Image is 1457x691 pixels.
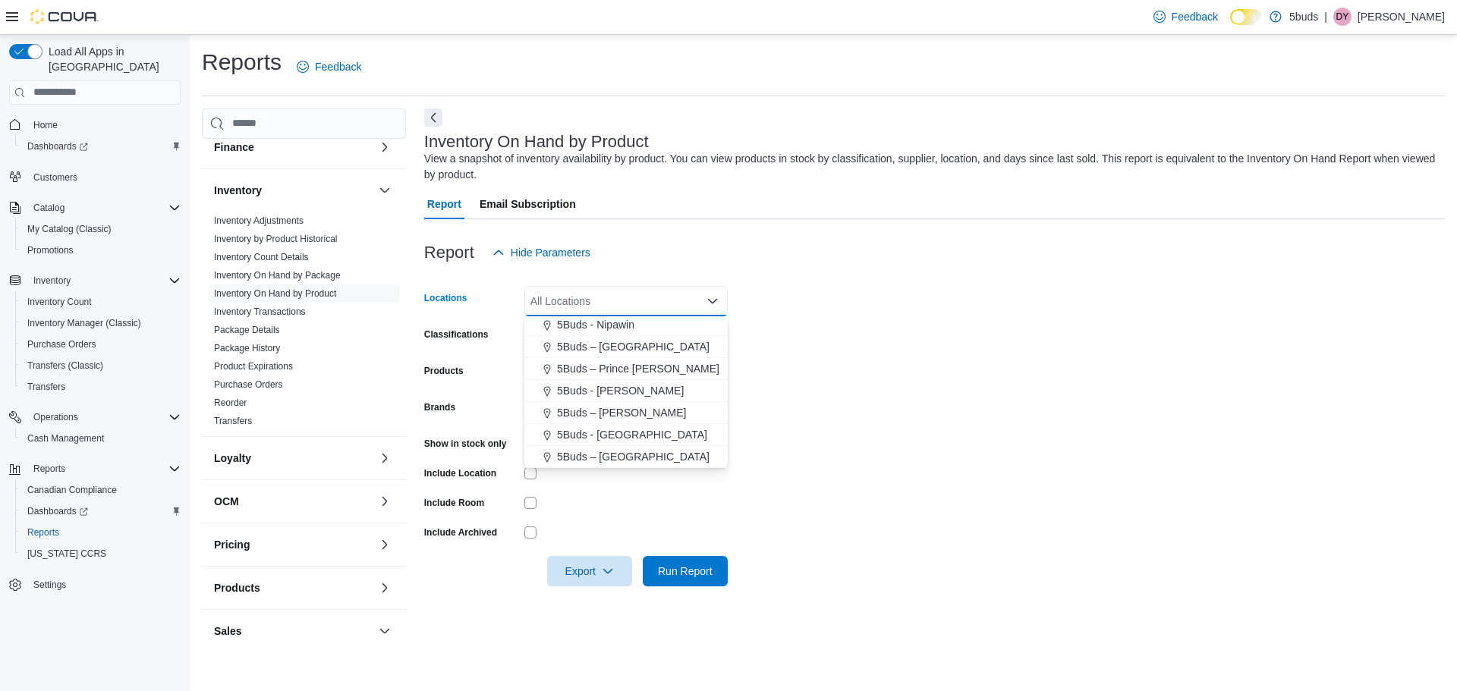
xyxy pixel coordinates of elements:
img: Cova [30,9,99,24]
button: Pricing [214,537,373,552]
span: Settings [33,579,66,591]
a: End Of Day [214,656,261,667]
button: Cash Management [15,428,187,449]
a: Promotions [21,241,80,259]
button: Inventory Count [15,291,187,313]
a: Transfers [214,416,252,426]
a: Feedback [291,52,367,82]
span: Operations [33,411,78,423]
span: Inventory Transactions [214,306,306,318]
label: Classifications [424,328,489,341]
a: Inventory Manager (Classic) [21,314,147,332]
button: Loyalty [376,449,394,467]
span: [US_STATE] CCRS [27,548,106,560]
span: Report [427,189,461,219]
button: My Catalog (Classic) [15,218,187,240]
a: Inventory by Product Historical [214,234,338,244]
a: Reorder [214,397,247,408]
button: Inventory Manager (Classic) [15,313,187,334]
span: Customers [33,171,77,184]
input: Dark Mode [1230,9,1262,25]
span: Transfers [214,415,252,427]
button: Products [376,579,394,597]
span: Inventory [27,272,181,290]
span: 5Buds – [GEOGRAPHIC_DATA] [557,339,710,354]
span: Run Report [658,564,713,579]
span: Feedback [315,59,361,74]
a: [US_STATE] CCRS [21,545,112,563]
span: Settings [27,575,181,594]
span: Customers [27,168,181,187]
span: 5Buds - [GEOGRAPHIC_DATA] [557,427,707,442]
button: 5Buds – [GEOGRAPHIC_DATA] [524,446,728,468]
button: [US_STATE] CCRS [15,543,187,564]
button: 5Buds - [GEOGRAPHIC_DATA] [524,424,728,446]
span: Cash Management [27,432,104,444]
button: Operations [3,407,187,428]
a: Inventory On Hand by Package [214,270,341,281]
span: 5Buds - Nipawin [557,317,634,332]
button: OCM [376,492,394,510]
span: Catalog [33,202,65,214]
span: My Catalog (Classic) [21,220,181,238]
button: Reports [15,522,187,543]
button: Inventory [214,183,373,198]
button: Reports [27,460,71,478]
button: Export [547,556,632,586]
label: Include Location [424,467,496,479]
span: Inventory Manager (Classic) [27,317,141,329]
span: Dashboards [21,137,181,155]
span: Catalog [27,199,181,217]
a: Package Details [214,325,280,335]
span: Reports [21,523,181,542]
a: Canadian Compliance [21,481,123,499]
a: Dashboards [21,137,94,155]
button: Hide Parameters [486,237,596,268]
h3: Sales [214,623,242,639]
h3: Inventory [214,183,262,198]
span: Product Expirations [214,360,293,372]
span: Email Subscription [480,189,576,219]
span: 5Buds - [PERSON_NAME] [557,383,684,398]
h3: Finance [214,140,254,155]
button: OCM [214,494,373,509]
h3: OCM [214,494,239,509]
button: Close list of options [706,295,719,307]
button: Catalog [3,197,187,218]
a: Package History [214,343,280,353]
span: Inventory Count Details [214,251,309,263]
span: 5Buds – [GEOGRAPHIC_DATA] [557,449,710,464]
a: Customers [27,168,83,187]
button: 5Buds – [PERSON_NAME] [524,402,728,424]
span: End Of Day [214,655,261,667]
button: Inventory [27,272,77,290]
a: Product Expirations [214,361,293,372]
p: 5buds [1289,8,1318,26]
button: Canadian Compliance [15,479,187,501]
button: Inventory [3,270,187,291]
span: Dashboards [21,502,181,520]
span: Dark Mode [1230,25,1231,26]
a: Settings [27,576,72,594]
button: Loyalty [214,451,373,466]
h3: Loyalty [214,451,251,466]
span: Promotions [27,244,74,256]
span: Feedback [1172,9,1218,24]
span: Reorder [214,397,247,409]
button: Transfers (Classic) [15,355,187,376]
h3: Products [214,580,260,595]
h3: Report [424,243,474,262]
button: Catalog [27,199,71,217]
span: Canadian Compliance [21,481,181,499]
a: Dashboards [15,136,187,157]
span: Purchase Orders [214,378,283,391]
span: Transfers (Classic) [21,356,181,375]
span: Home [27,115,181,134]
p: | [1324,8,1327,26]
span: Reports [27,526,59,539]
button: 5Buds - [PERSON_NAME] [524,380,728,402]
button: 5Buds - Nipawin [524,314,728,336]
span: Inventory Manager (Classic) [21,314,181,332]
span: Transfers [21,378,181,396]
span: Operations [27,408,181,426]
